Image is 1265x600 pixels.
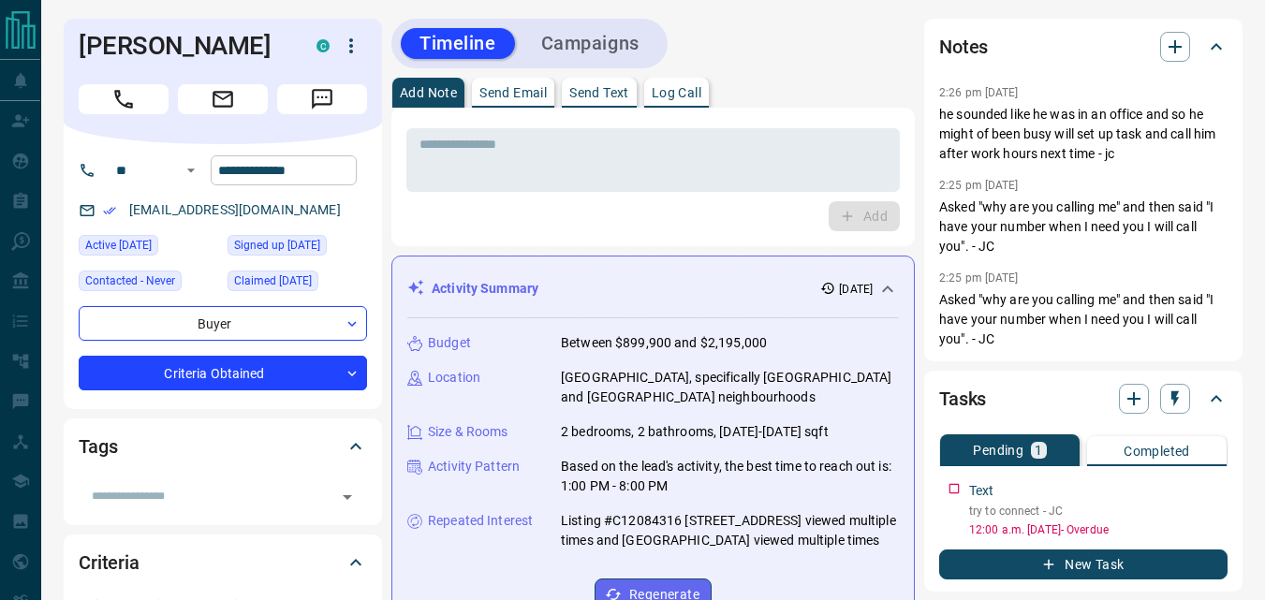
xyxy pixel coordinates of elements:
div: Tasks [939,376,1228,421]
div: Mon Apr 21 2025 [228,271,367,297]
span: Contacted - Never [85,271,175,290]
div: Mon Apr 21 2025 [79,235,218,261]
h1: [PERSON_NAME] [79,31,288,61]
p: Pending [973,444,1023,457]
p: Listing #C12084316 [STREET_ADDRESS] viewed multiple times and [GEOGRAPHIC_DATA] viewed multiple t... [561,511,899,550]
div: Activity Summary[DATE] [407,271,899,306]
button: Timeline [401,28,515,59]
span: Message [277,84,367,114]
div: Criteria Obtained [79,356,367,390]
p: he sounded like he was in an office and so he might of been busy will set up task and call him af... [939,105,1228,164]
p: Repeated Interest [428,511,533,531]
p: 2:25 pm [DATE] [939,179,1019,192]
div: condos.ca [316,39,330,52]
p: 1 [1035,444,1042,457]
p: Asked "why are you calling me" and then said "I have your number when I need you I will call you"... [939,290,1228,349]
button: Open [180,159,202,182]
p: Log Call [652,86,701,99]
div: Notes [939,24,1228,69]
h2: Notes [939,32,988,62]
span: Email [178,84,268,114]
svg: Email Verified [103,204,116,217]
span: Signed up [DATE] [234,236,320,255]
p: Send Email [479,86,547,99]
p: Completed [1124,445,1190,458]
div: Sun Apr 20 2025 [228,235,367,261]
p: Between $899,900 and $2,195,000 [561,333,767,353]
h2: Criteria [79,548,140,578]
p: Size & Rooms [428,422,508,442]
p: 2 bedrooms, 2 bathrooms, [DATE]-[DATE] sqft [561,422,829,442]
span: Claimed [DATE] [234,271,312,290]
div: Criteria [79,540,367,585]
button: New Task [939,549,1228,579]
div: Buyer [79,306,367,341]
h2: Tags [79,432,117,461]
p: Budget [428,333,471,353]
p: [DATE] [839,281,873,298]
p: Asked "why are you calling me" and then said "I have your number when I need you I will call you"... [939,198,1228,256]
p: Text [969,481,994,501]
p: Activity Summary [432,279,538,299]
p: Based on the lead's activity, the best time to reach out is: 1:00 PM - 8:00 PM [561,457,899,496]
p: Add Note [400,86,457,99]
p: try to connect - JC [969,503,1228,520]
p: Location [428,368,480,388]
button: Campaigns [522,28,658,59]
p: Activity Pattern [428,457,520,476]
button: Open [334,484,360,510]
span: Call [79,84,169,114]
p: Send Text [569,86,629,99]
p: 12:00 a.m. [DATE] - Overdue [969,521,1228,538]
span: Active [DATE] [85,236,152,255]
p: 2:25 pm [DATE] [939,271,1019,285]
h2: Tasks [939,384,986,414]
p: [GEOGRAPHIC_DATA], specifically [GEOGRAPHIC_DATA] and [GEOGRAPHIC_DATA] neighbourhoods [561,368,899,407]
p: 2:26 pm [DATE] [939,86,1019,99]
a: [EMAIL_ADDRESS][DOMAIN_NAME] [129,202,341,217]
div: Tags [79,424,367,469]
